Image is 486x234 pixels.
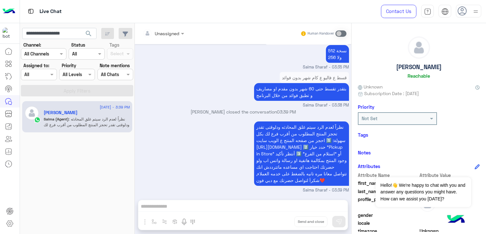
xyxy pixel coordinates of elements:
[3,28,14,39] img: 1403182699927242
[441,8,449,15] img: tab
[21,85,133,96] button: Apply Filters
[25,106,39,120] img: defaultAdmin.png
[280,72,349,83] p: 14/8/2025, 3:38 PM
[308,31,334,36] small: Human Handover
[358,180,418,186] span: first_name
[254,83,349,101] p: 14/8/2025, 3:38 PM
[294,216,327,227] button: Send and close
[23,62,49,69] label: Assigned to:
[34,117,40,123] img: WhatsApp
[100,62,130,69] label: Note mentions
[358,163,380,169] h6: Attributes
[303,64,349,70] span: Salma Sharaf - 03:35 PM
[420,212,480,218] span: null
[358,132,480,138] h6: Tags
[40,7,62,16] p: Live Chat
[358,196,418,211] span: profile_pic
[396,63,442,71] h5: [PERSON_NAME]
[303,187,349,193] span: Salma Sharaf - 03:39 PM
[408,37,430,58] img: defaultAdmin.png
[303,102,349,108] span: Salma Sharaf - 03:38 PM
[256,124,347,183] span: نظراً لعدم الرد سيتم غلق المحادثه ودلوقتى تقدر تحجز المنتج المطلوب من أقرب فرع لك بكل سهولة: 1️⃣ ...
[3,5,15,18] img: Logo
[277,109,296,114] span: 03:39 PM
[358,220,418,226] span: locale
[326,45,349,63] p: 14/8/2025, 3:35 PM
[137,108,349,115] p: [PERSON_NAME] closed the conversation
[44,117,129,167] span: نظراً لعدم الرد سيتم غلق المحادثه ودلوقتى تقدر تحجز المنتج المطلوب من أقرب فرع لك بكل سهولة: 1️⃣ ...
[421,5,434,18] a: tab
[358,104,374,110] h6: Priority
[420,220,480,226] span: null
[472,8,480,16] img: profile
[364,90,419,97] span: Subscription Date : [DATE]
[358,212,418,218] span: gender
[424,8,431,15] img: tab
[358,188,418,195] span: last_name
[85,30,92,37] span: search
[381,5,416,18] a: Contact Us
[358,83,383,90] span: Unknown
[44,110,78,115] h5: Ahmed Elsayed
[358,150,371,155] h6: Notes
[445,209,467,231] img: hulul-logo.png
[254,121,349,186] p: 14/8/2025, 3:39 PM
[376,177,471,207] span: Hello!👋 We're happy to chat with you and answer any questions you might have. How can we assist y...
[44,117,69,121] span: Salma (Agent)
[23,42,41,48] label: Channel:
[81,28,97,42] button: search
[62,62,76,69] label: Priority
[358,172,418,179] span: Attribute Name
[408,73,430,79] h6: Reachable
[27,7,35,15] img: tab
[100,104,130,110] span: [DATE] - 3:39 PM
[71,42,85,48] label: Status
